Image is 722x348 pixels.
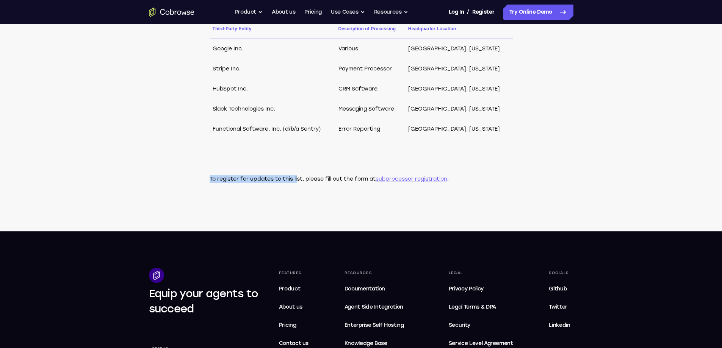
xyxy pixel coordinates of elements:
[405,25,513,39] th: Headquarter Location
[210,79,335,99] td: HubSpot Inc.
[335,79,405,99] td: CRM Software
[210,119,335,139] td: Functional Software, Inc. (d/b/a Sentry)
[546,318,573,333] a: Linkedin
[335,39,405,59] td: Various
[405,39,513,59] td: [GEOGRAPHIC_DATA], [US_STATE]
[276,268,312,278] div: Features
[345,303,413,312] span: Agent Side Integration
[376,176,447,182] a: subprocessor registration
[546,300,573,315] a: Twitter
[446,281,516,297] a: Privacy Policy
[335,119,405,139] td: Error Reporting
[405,79,513,99] td: [GEOGRAPHIC_DATA], [US_STATE]
[341,268,416,278] div: Resources
[405,119,513,139] td: [GEOGRAPHIC_DATA], [US_STATE]
[304,5,322,20] a: Pricing
[472,5,494,20] a: Register
[446,300,516,315] a: Legal Terms & DPA
[279,286,301,292] span: Product
[449,304,496,310] span: Legal Terms & DPA
[210,39,335,59] td: Google Inc.
[446,268,516,278] div: Legal
[272,5,295,20] a: About us
[345,340,387,346] span: Knowledge Base
[210,175,513,183] p: To register for updates to this list, please fill out the form at .
[341,318,416,333] a: Enterprise Self Hosting
[549,286,567,292] span: Github
[235,5,263,20] button: Product
[374,5,408,20] button: Resources
[276,300,312,315] a: About us
[405,59,513,79] td: [GEOGRAPHIC_DATA], [US_STATE]
[546,281,573,297] a: Github
[331,5,365,20] button: Use Cases
[210,99,335,119] td: Slack Technologies Inc.
[279,304,302,310] span: About us
[449,339,513,348] span: Service Level Agreement
[405,99,513,119] td: [GEOGRAPHIC_DATA], [US_STATE]
[341,300,416,315] a: Agent Side Integration
[335,25,405,39] th: Description of Processing
[549,304,567,310] span: Twitter
[467,8,469,17] span: /
[546,268,573,278] div: Socials
[341,281,416,297] a: Documentation
[446,318,516,333] a: Security
[279,322,296,328] span: Pricing
[345,286,385,292] span: Documentation
[549,322,570,328] span: Linkedin
[503,5,573,20] a: Try Online Demo
[279,340,309,346] span: Contact us
[149,287,258,315] span: Equip your agents to succeed
[449,5,464,20] a: Log In
[449,286,484,292] span: Privacy Policy
[335,99,405,119] td: Messaging Software
[210,59,335,79] td: Stripe Inc.
[210,25,335,39] th: Third-Party Entity
[345,321,413,330] span: Enterprise Self Hosting
[149,8,194,17] a: Go to the home page
[449,322,470,328] span: Security
[276,318,312,333] a: Pricing
[335,59,405,79] td: Payment Processor
[276,281,312,297] a: Product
